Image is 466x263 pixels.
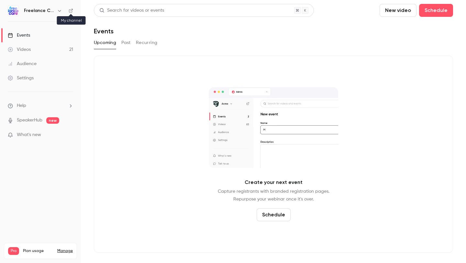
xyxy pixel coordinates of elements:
[257,208,291,221] button: Schedule
[17,131,41,138] span: What's new
[94,38,116,48] button: Upcoming
[8,247,19,255] span: Pro
[419,4,453,17] button: Schedule
[8,6,18,16] img: Freelance Care
[8,46,31,53] div: Videos
[8,102,73,109] li: help-dropdown-opener
[245,178,303,186] p: Create your next event
[17,102,26,109] span: Help
[121,38,131,48] button: Past
[99,7,164,14] div: Search for videos or events
[8,32,30,39] div: Events
[218,188,329,203] p: Capture registrants with branded registration pages. Repurpose your webinar once it's over.
[65,132,73,138] iframe: Noticeable Trigger
[57,248,73,254] a: Manage
[8,75,34,81] div: Settings
[94,27,114,35] h1: Events
[380,4,416,17] button: New video
[24,7,54,14] h6: Freelance Care
[46,117,59,124] span: new
[23,248,53,254] span: Plan usage
[8,61,37,67] div: Audience
[136,38,158,48] button: Recurring
[17,117,42,124] a: SpeakerHub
